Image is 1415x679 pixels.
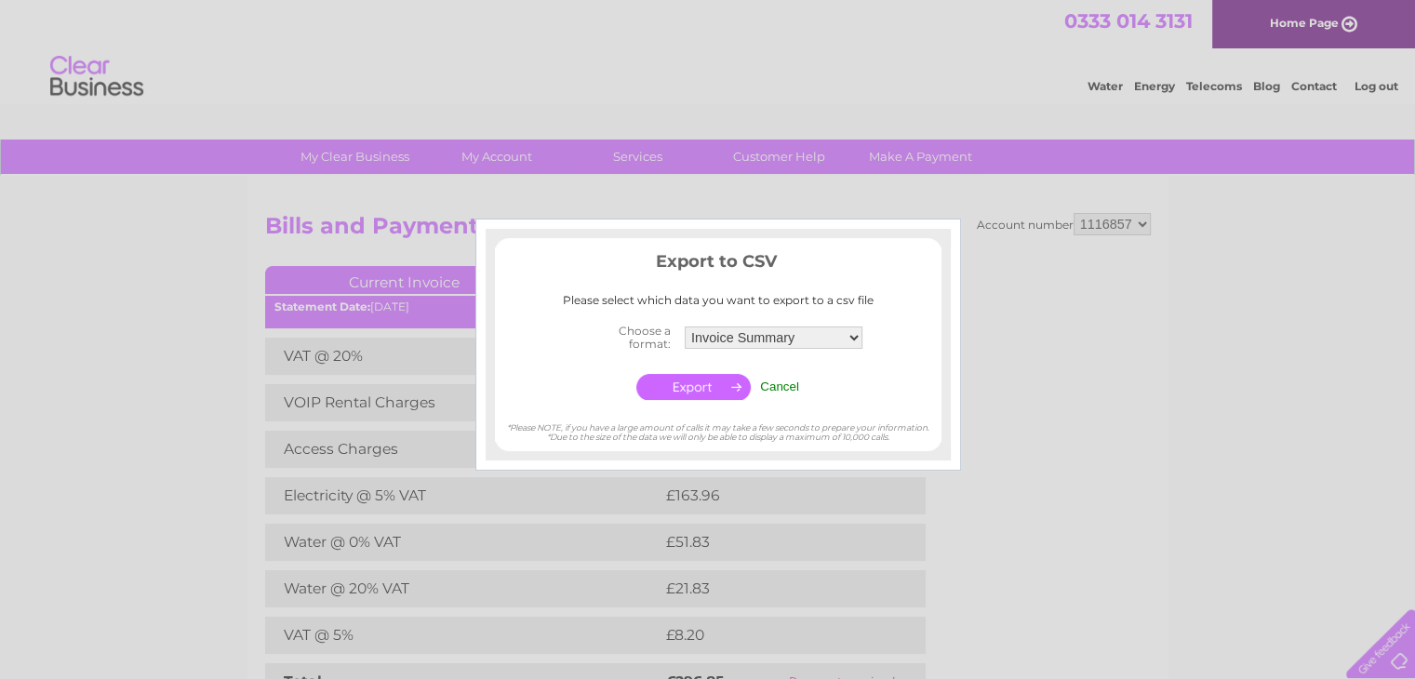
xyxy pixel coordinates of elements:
th: Choose a format: [568,319,680,356]
img: logo.png [49,48,144,105]
a: Telecoms [1186,79,1242,93]
a: Energy [1134,79,1175,93]
a: 0333 014 3131 [1064,9,1193,33]
div: *Please NOTE, if you have a large amount of calls it may take a few seconds to prepare your infor... [495,405,941,443]
a: Log out [1354,79,1397,93]
div: Please select which data you want to export to a csv file [495,294,941,307]
a: Water [1088,79,1123,93]
h3: Export to CSV [495,248,941,281]
input: Cancel [760,379,799,393]
a: Blog [1253,79,1280,93]
div: Clear Business is a trading name of Verastar Limited (registered in [GEOGRAPHIC_DATA] No. 3667643... [269,10,1148,90]
a: Contact [1291,79,1337,93]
